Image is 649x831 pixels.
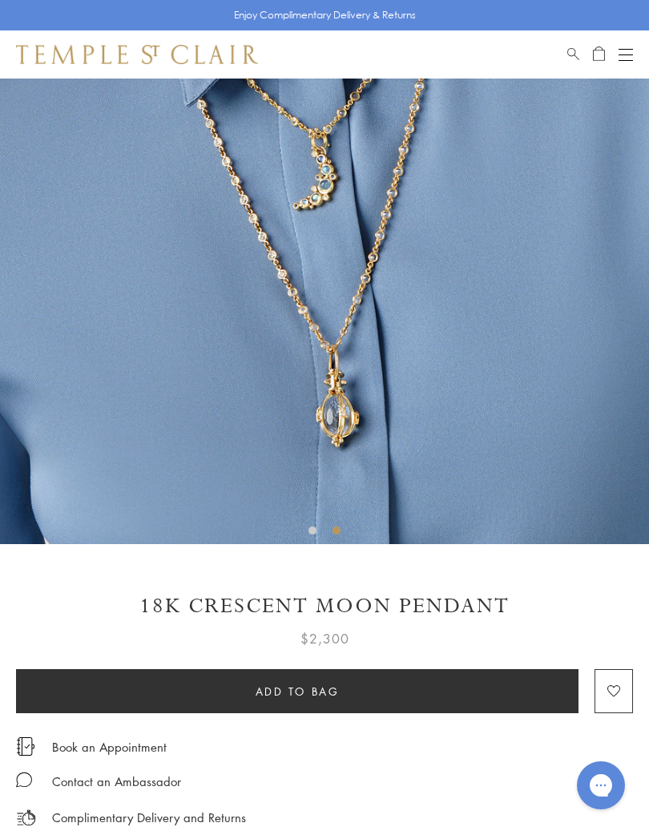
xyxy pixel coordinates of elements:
p: Complimentary Delivery and Returns [52,808,246,828]
a: Open Shopping Bag [593,45,605,64]
img: Temple St. Clair [16,45,258,64]
iframe: Gorgias live chat messenger [569,756,633,815]
a: Book an Appointment [52,738,167,756]
div: Contact an Ambassador [52,772,181,792]
a: Search [567,45,579,64]
button: Open navigation [619,45,633,64]
h1: 18K Crescent Moon Pendant [16,592,633,620]
img: icon_appointment.svg [16,737,35,756]
img: MessageIcon-01_2.svg [16,772,32,788]
img: icon_delivery.svg [16,808,36,828]
p: Enjoy Complimentary Delivery & Returns [234,7,416,23]
button: Add to bag [16,669,578,713]
span: $2,300 [300,628,349,649]
span: Add to bag [256,683,340,700]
